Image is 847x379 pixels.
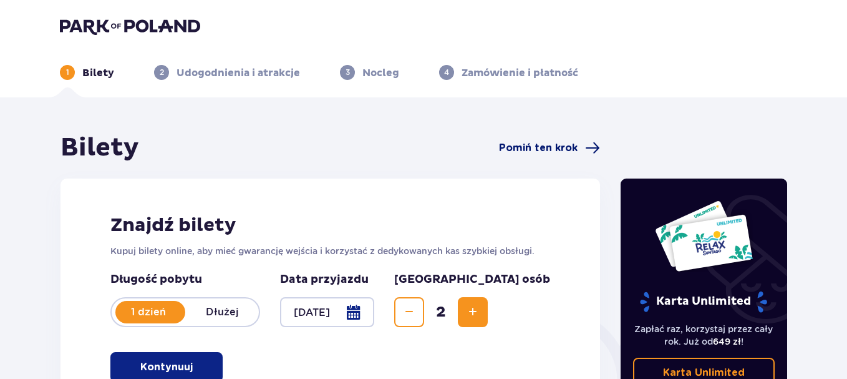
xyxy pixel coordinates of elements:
[60,17,200,35] img: Park of Poland logo
[185,305,259,319] p: Dłużej
[160,67,164,78] p: 2
[639,291,768,313] p: Karta Unlimited
[110,272,260,287] p: Długość pobytu
[346,67,350,78] p: 3
[177,66,300,80] p: Udogodnienia i atrakcje
[499,141,578,155] span: Pomiń ten krok
[140,360,193,374] p: Kontynuuj
[362,66,399,80] p: Nocleg
[462,66,578,80] p: Zamówienie i płatność
[112,305,185,319] p: 1 dzień
[110,214,550,237] h2: Znajdź bilety
[394,297,424,327] button: Decrease
[427,303,455,322] span: 2
[394,272,550,287] p: [GEOGRAPHIC_DATA] osób
[60,132,139,164] h1: Bilety
[110,245,550,257] p: Kupuj bilety online, aby mieć gwarancję wejścia i korzystać z dedykowanych kas szybkiej obsługi.
[633,323,775,348] p: Zapłać raz, korzystaj przez cały rok. Już od !
[713,337,741,347] span: 649 zł
[444,67,449,78] p: 4
[458,297,488,327] button: Increase
[66,67,69,78] p: 1
[280,272,369,287] p: Data przyjazdu
[499,140,600,155] a: Pomiń ten krok
[82,66,114,80] p: Bilety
